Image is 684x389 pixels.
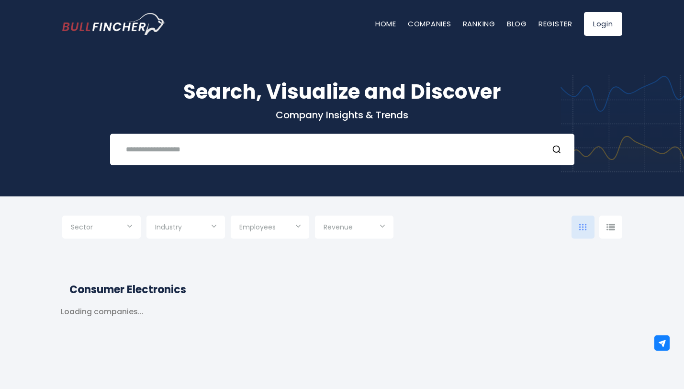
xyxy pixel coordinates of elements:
span: Revenue [324,223,353,231]
span: Industry [155,223,182,231]
a: Register [538,19,572,29]
a: Ranking [463,19,495,29]
input: Selection [71,219,132,237]
span: Employees [239,223,276,231]
input: Selection [239,219,301,237]
img: Bullfincher logo [62,13,166,35]
span: Sector [71,223,93,231]
a: Home [375,19,396,29]
h1: Search, Visualize and Discover [62,77,622,107]
a: Login [584,12,622,36]
p: Company Insights & Trends [62,109,622,121]
input: Selection [155,219,216,237]
img: icon-comp-list-view.svg [606,224,615,230]
a: Companies [408,19,451,29]
a: Go to homepage [62,13,165,35]
h2: Consumer Electronics [69,282,615,297]
button: Search [552,143,564,156]
a: Blog [507,19,527,29]
img: icon-comp-grid.svg [579,224,587,230]
input: Selection [324,219,385,237]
